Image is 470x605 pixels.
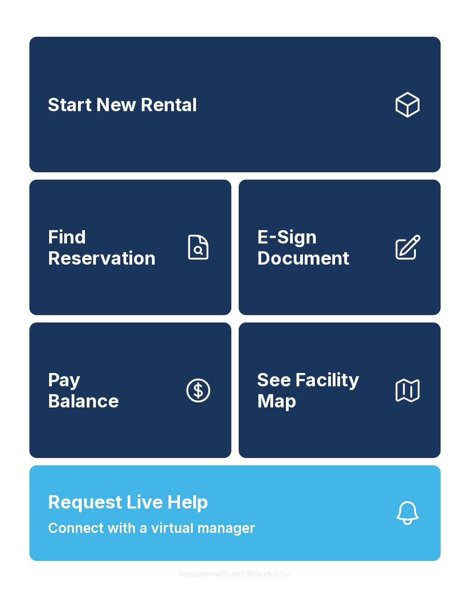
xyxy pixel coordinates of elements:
[29,37,441,172] a: Start New Rental
[48,226,176,268] span: Find Reservation
[29,465,441,561] button: Request Live HelpConnect with a virtual manager
[48,369,119,411] span: Pay Balance
[48,488,208,516] span: Request Live Help
[29,322,231,458] button: PayBalance
[48,518,255,538] span: Connect with a virtual manager
[171,561,299,587] button: VersionkrrefDLawElMlwz8nfSsJ
[239,322,441,458] button: See Facility Map
[29,180,231,315] a: Find Reservation
[257,369,386,411] span: See Facility Map
[48,94,197,115] span: Start New Rental
[257,226,386,268] span: E-Sign Document
[239,180,441,315] a: E-Sign Document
